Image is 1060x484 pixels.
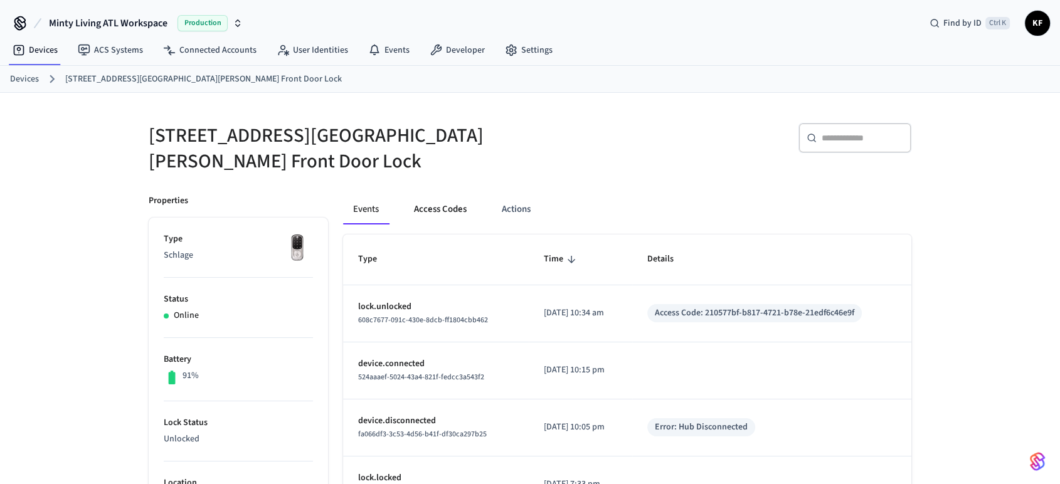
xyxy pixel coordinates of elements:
[164,249,313,262] p: Schlage
[1030,451,1045,471] img: SeamLogoGradient.69752ec5.svg
[920,12,1020,34] div: Find by IDCtrl K
[358,250,393,269] span: Type
[164,353,313,366] p: Battery
[10,73,39,86] a: Devices
[178,15,228,31] span: Production
[358,315,488,325] span: 608c7677-091c-430e-8dcb-ff1804cbb462
[164,233,313,246] p: Type
[544,250,580,269] span: Time
[68,39,153,61] a: ACS Systems
[282,233,313,264] img: Yale Assure Touchscreen Wifi Smart Lock, Satin Nickel, Front
[358,414,514,428] p: device.disconnected
[1025,11,1050,36] button: KF
[943,17,982,29] span: Find by ID
[404,194,477,224] button: Access Codes
[65,73,342,86] a: [STREET_ADDRESS][GEOGRAPHIC_DATA][PERSON_NAME] Front Door Lock
[3,39,68,61] a: Devices
[358,39,420,61] a: Events
[544,421,617,434] p: [DATE] 10:05 pm
[1026,12,1049,34] span: KF
[164,416,313,429] p: Lock Status
[655,307,854,320] div: Access Code: 210577bf-b817-4721-b78e-21edf6c46e9f
[985,17,1010,29] span: Ctrl K
[358,357,514,371] p: device.connected
[492,194,541,224] button: Actions
[267,39,358,61] a: User Identities
[164,433,313,446] p: Unlocked
[149,194,188,208] p: Properties
[49,16,167,31] span: Minty Living ATL Workspace
[358,429,487,439] span: fa066df3-3c53-4d56-b41f-df30ca297b25
[183,369,199,382] p: 91%
[343,194,389,224] button: Events
[544,307,617,320] p: [DATE] 10:34 am
[647,250,690,269] span: Details
[149,123,522,174] h5: [STREET_ADDRESS][GEOGRAPHIC_DATA][PERSON_NAME] Front Door Lock
[153,39,267,61] a: Connected Accounts
[358,372,484,382] span: 524aaaef-5024-43a4-821f-fedcc3a543f2
[174,309,199,322] p: Online
[495,39,563,61] a: Settings
[343,194,911,224] div: ant example
[164,293,313,306] p: Status
[420,39,495,61] a: Developer
[358,300,514,313] p: lock.unlocked
[544,364,617,377] p: [DATE] 10:15 pm
[655,421,748,434] div: Error: Hub Disconnected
